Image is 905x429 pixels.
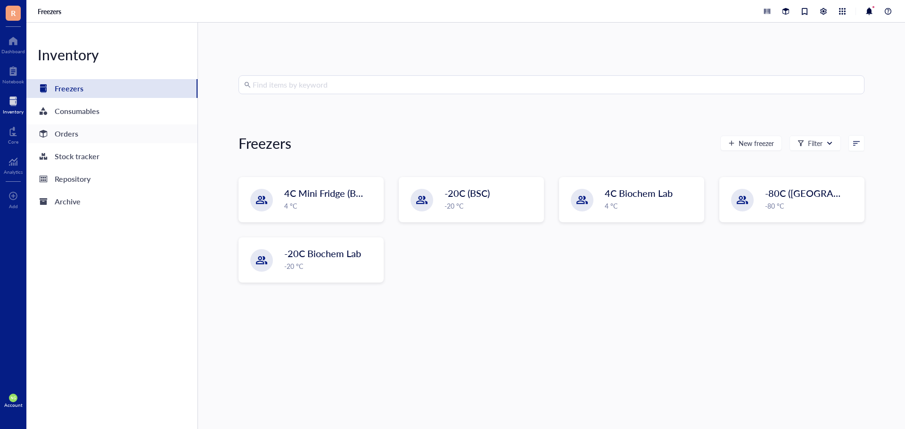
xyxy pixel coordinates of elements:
div: Orders [55,127,78,140]
div: 4 °C [284,201,378,211]
a: Core [8,124,18,145]
div: Core [8,139,18,145]
span: -80C ([GEOGRAPHIC_DATA]) [765,186,889,200]
div: Filter [808,138,823,148]
div: 4 °C [605,201,698,211]
div: -80 °C [765,201,858,211]
div: Repository [55,172,90,186]
div: Inventory [26,45,197,64]
span: R [11,7,16,19]
div: Stock tracker [55,150,99,163]
a: Orders [26,124,197,143]
a: Repository [26,170,197,188]
div: Add [9,203,18,209]
div: Account [4,402,23,408]
span: New freezer [739,139,774,147]
span: -20C (BSC) [444,186,490,200]
a: Notebook [2,64,24,84]
span: NG [11,396,16,400]
a: Stock tracker [26,147,197,166]
span: 4C Mini Fridge (BSC) [284,186,370,200]
div: Analytics [4,169,23,175]
div: Freezers [239,134,291,153]
div: Freezers [55,82,83,95]
div: Archive [55,195,81,208]
a: Inventory [3,94,24,114]
button: New freezer [720,136,782,151]
div: -20 °C [444,201,538,211]
span: 4C Biochem Lab [605,186,673,200]
a: Consumables [26,102,197,121]
div: -20 °C [284,261,378,271]
a: Analytics [4,154,23,175]
a: Freezers [38,7,63,16]
div: Dashboard [1,49,25,54]
a: Dashboard [1,33,25,54]
div: Notebook [2,79,24,84]
a: Freezers [26,79,197,98]
div: Consumables [55,105,99,118]
div: Inventory [3,109,24,114]
span: -20C Biochem Lab [284,247,361,260]
a: Archive [26,192,197,211]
